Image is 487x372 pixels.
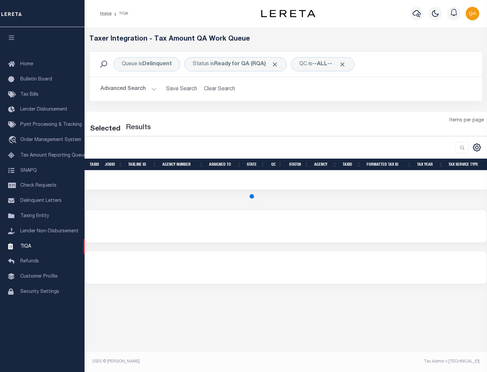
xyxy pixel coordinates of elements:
[20,138,81,142] span: Order Management System
[87,358,286,365] div: 2025 © [PERSON_NAME].
[113,57,180,71] div: Click to Edit
[339,61,346,68] span: Click to Remove
[261,10,315,17] img: logo-dark.svg
[89,35,483,43] h5: Taxer Integration - Tax Amount QA Work Queue
[100,83,157,96] button: Advanced Search
[20,77,52,82] span: Bulletin Board
[20,229,78,234] span: Lender Non-Disbursement
[90,124,120,135] div: Selected
[20,107,67,112] span: Lender Disbursement
[291,57,354,71] div: Click to Edit
[20,289,59,294] span: Security Settings
[268,159,285,170] th: QC
[102,159,125,170] th: JobID
[291,358,480,365] div: Tax Admin v.[TECHNICAL_ID]
[20,62,33,67] span: Home
[184,57,287,71] div: Click to Edit
[20,274,57,279] span: Customer Profile
[100,11,112,16] a: Home
[201,83,238,96] button: Clear Search
[20,153,86,158] span: Tax Amount Reporting Queue
[206,159,244,170] th: Assigned To
[20,92,39,97] span: Tax Bills
[162,83,201,96] button: Save Search
[20,122,82,127] span: Pymt Processing & Tracking
[142,62,172,67] b: Delinquent
[112,10,128,17] li: TIQA
[8,136,19,145] i: travel_explore
[87,159,102,170] th: TaxID
[160,159,206,170] th: Agency Number
[20,259,39,264] span: Refunds
[364,159,414,170] th: Formatted Tax ID
[20,183,56,188] span: Check Requests
[126,122,151,133] label: Results
[340,159,364,170] th: TaxID
[244,159,268,170] th: State
[20,244,31,249] span: TIQA
[449,117,484,124] span: Items per page
[20,214,49,218] span: Taxing Entity
[20,199,62,203] span: Delinquent Letters
[311,159,340,170] th: Agency
[312,62,332,67] b: --ALL--
[214,62,278,67] b: Ready for QA (RQA)
[414,159,446,170] th: Tax Year
[271,61,278,68] span: Click to Remove
[20,168,37,173] span: SNAPQ
[285,159,311,170] th: Status
[125,159,160,170] th: TaxLine ID
[466,7,479,20] img: svg+xml;base64,PHN2ZyB4bWxucz0iaHR0cDovL3d3dy53My5vcmcvMjAwMC9zdmciIHBvaW50ZXItZXZlbnRzPSJub25lIi...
